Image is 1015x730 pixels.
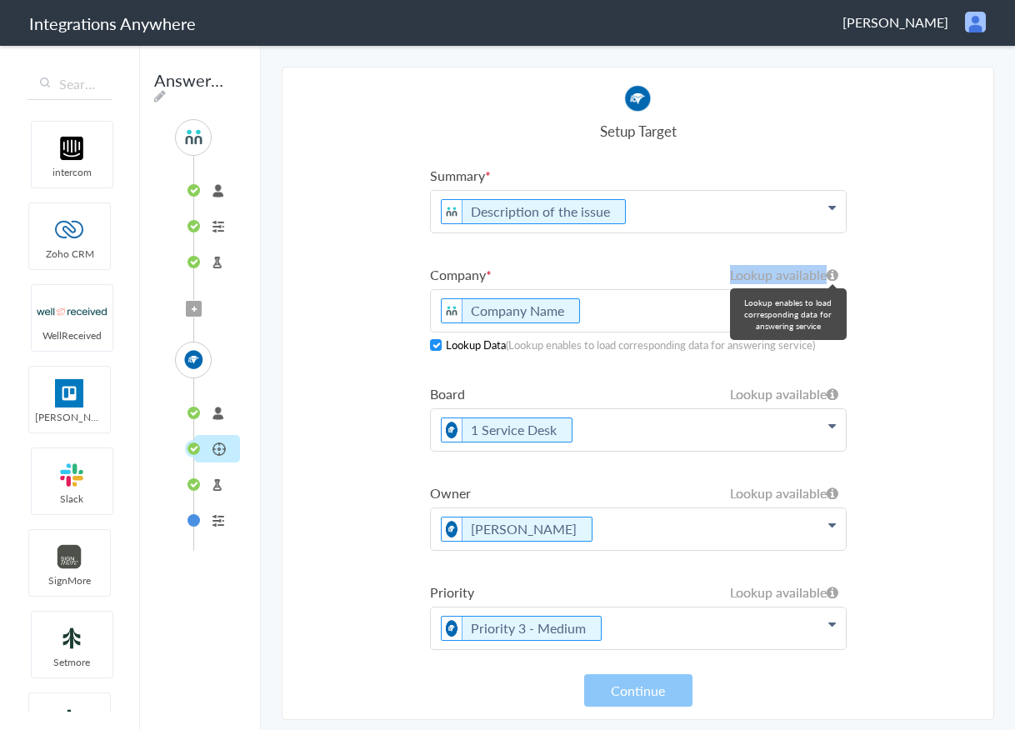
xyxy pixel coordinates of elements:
[446,337,815,352] h5: Lookup Data
[442,418,462,442] img: connectwise.png
[183,127,204,147] img: answerconnect-logo.svg
[29,410,110,424] span: [PERSON_NAME]
[34,379,105,407] img: trello.png
[32,655,112,669] span: Setmore
[623,84,652,112] img: connectwise.png
[32,165,112,179] span: intercom
[584,674,692,707] button: Continue
[37,624,107,652] img: setmoreNew.jpg
[442,299,462,322] img: answerconnect-logo.svg
[441,616,602,641] li: Priority 3 - Medium
[430,166,847,185] label: Summary
[29,247,110,261] span: Zoho CRM
[442,617,462,640] img: connectwise.png
[441,517,592,542] li: [PERSON_NAME]
[842,12,948,32] span: [PERSON_NAME]
[32,328,112,342] span: WellReceived
[29,12,196,35] h1: Integrations Anywhere
[37,134,107,162] img: intercom-logo.svg
[430,582,847,602] label: Priority
[430,121,847,141] h4: Setup Target
[441,417,572,442] li: 1 Service Desk
[441,298,580,323] li: Company Name
[29,573,110,587] span: SignMore
[730,265,838,284] h6: Lookup available
[183,349,204,370] img: connectwise.png
[442,517,462,541] img: connectwise.png
[37,297,107,326] img: wr-logo.svg
[442,200,462,223] img: answerconnect-logo.svg
[34,542,105,571] img: signmore-logo.png
[37,461,107,489] img: slack-logo.svg
[506,337,815,352] cite: (Lookup enables to load corresponding data for answering service)
[730,384,838,403] h6: Lookup available
[27,68,112,100] input: Search...
[730,582,838,602] h6: Lookup available
[430,483,847,502] label: Owner
[965,12,986,32] img: user.png
[430,384,847,403] label: Board
[430,265,847,284] label: Company
[441,199,626,224] li: Description of the issue
[34,216,105,244] img: zoho-logo.svg
[730,483,838,502] h6: Lookup available
[32,492,112,506] span: Slack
